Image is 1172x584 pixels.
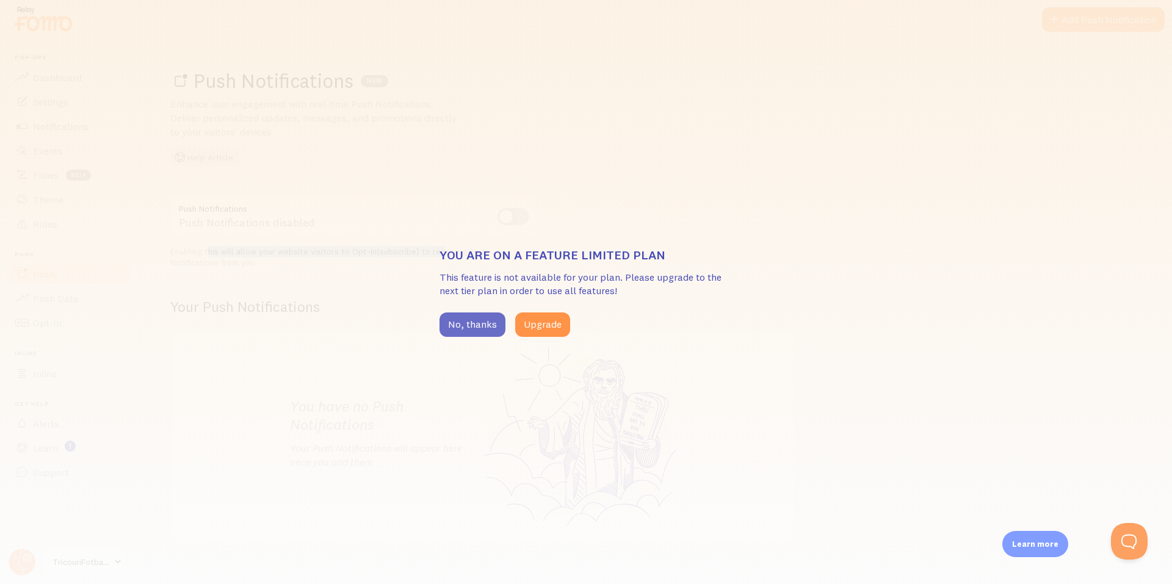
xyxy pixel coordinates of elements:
[1111,523,1148,560] iframe: Help Scout Beacon - Open
[515,312,570,337] button: Upgrade
[440,312,505,337] button: No, thanks
[440,270,733,298] p: This feature is not available for your plan. Please upgrade to the next tier plan in order to use...
[1012,538,1058,550] p: Learn more
[1002,531,1068,557] div: Learn more
[440,247,733,263] h3: You are on a feature limited plan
